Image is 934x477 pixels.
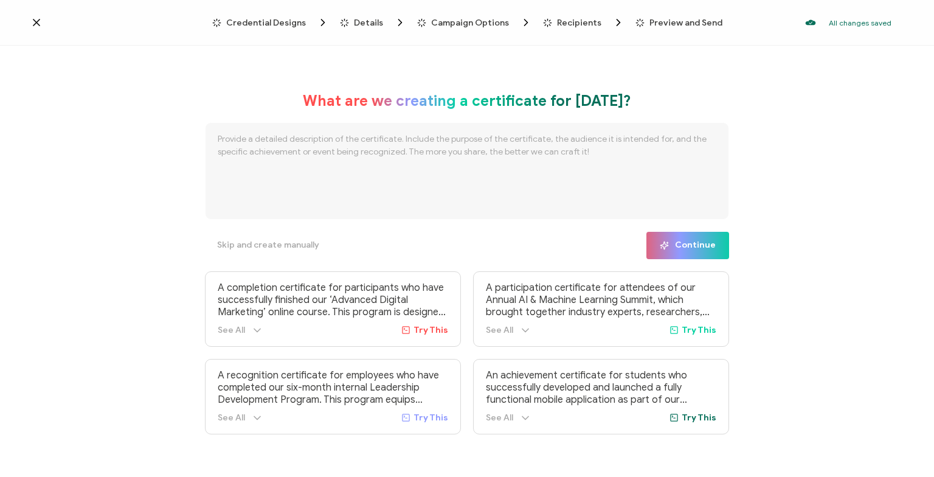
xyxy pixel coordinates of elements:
[354,18,383,27] span: Details
[212,16,329,29] span: Credential Designs
[635,18,722,27] span: Preview and Send
[218,369,448,406] p: A recognition certificate for employees who have completed our six-month internal Leadership Deve...
[431,18,509,27] span: Campaign Options
[486,413,513,423] span: See All
[486,369,716,406] p: An achievement certificate for students who successfully developed and launched a fully functiona...
[212,16,722,29] div: Breadcrumb
[486,325,513,335] span: See All
[649,18,722,27] span: Preview and Send
[660,241,716,250] span: Continue
[486,282,716,318] p: A participation certificate for attendees of our Annual AI & Machine Learning Summit, which broug...
[829,18,891,27] p: All changes saved
[218,413,245,423] span: See All
[226,18,306,27] span: Credential Designs
[557,18,601,27] span: Recipients
[682,413,716,423] span: Try This
[413,325,448,335] span: Try This
[218,282,448,318] p: A completion certificate for participants who have successfully finished our ‘Advanced Digital Ma...
[682,325,716,335] span: Try This
[417,16,532,29] span: Campaign Options
[217,241,319,249] span: Skip and create manually
[340,16,406,29] span: Details
[646,232,729,259] button: Continue
[218,325,245,335] span: See All
[543,16,624,29] span: Recipients
[873,419,934,477] iframe: Chat Widget
[413,413,448,423] span: Try This
[205,232,331,259] button: Skip and create manually
[303,92,631,110] h1: What are we creating a certificate for [DATE]?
